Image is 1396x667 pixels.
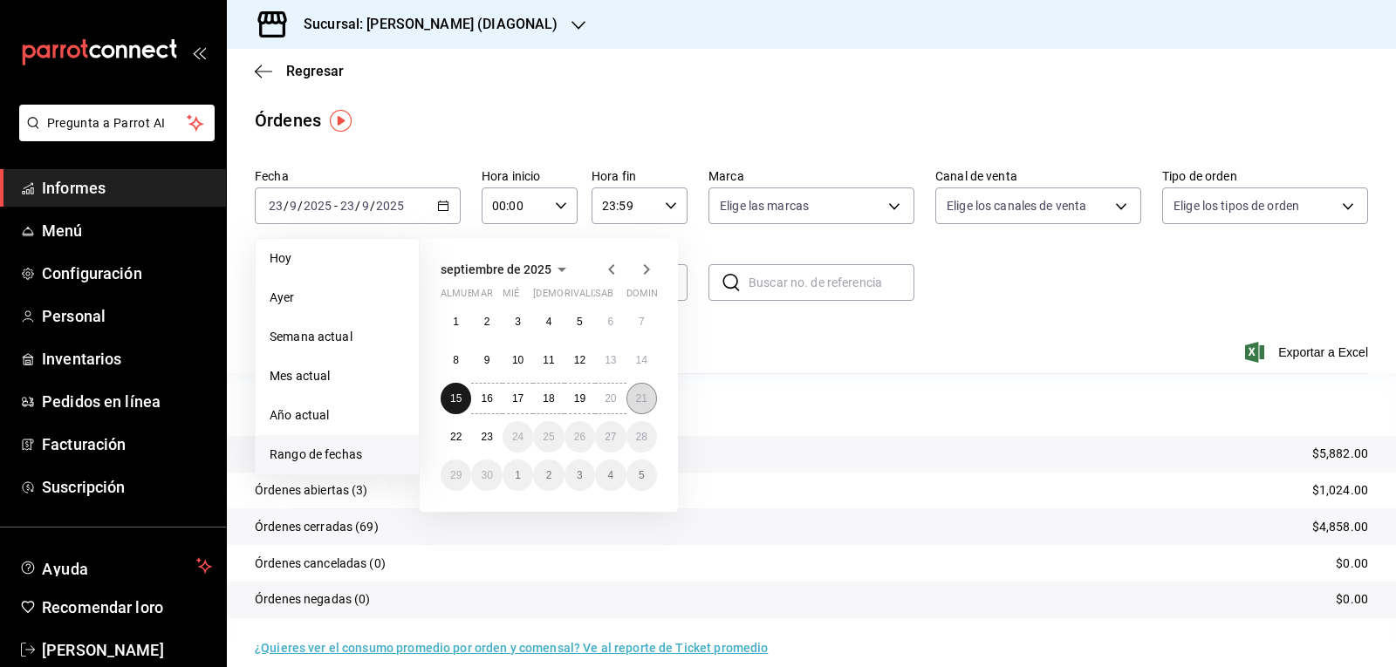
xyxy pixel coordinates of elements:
font: mié [503,288,519,299]
button: septiembre de 2025 [441,259,572,280]
font: Hora fin [592,169,636,183]
font: 12 [574,354,585,366]
font: Suscripción [42,478,125,496]
font: 26 [574,431,585,443]
font: Menú [42,221,83,240]
font: 9 [484,354,490,366]
font: Pedidos en línea [42,392,161,411]
font: Fecha [255,169,289,183]
abbr: 22 de septiembre de 2025 [450,431,462,443]
font: ¿Quieres ver el consumo promedio por orden y comensal? Ve al reporte de Ticket promedio [255,641,768,655]
font: 2 [546,469,552,481]
button: 3 de septiembre de 2025 [503,306,533,337]
font: Inventarios [42,350,121,368]
font: Órdenes canceladas (0) [255,556,386,570]
font: 7 [639,316,645,328]
abbr: 30 de septiembre de 2025 [481,469,492,481]
font: Tipo de orden [1162,169,1237,183]
font: 6 [607,316,613,328]
abbr: 7 de septiembre de 2025 [639,316,645,328]
button: 8 de septiembre de 2025 [441,344,471,376]
font: / [298,199,303,213]
font: 29 [450,469,462,481]
button: 4 de septiembre de 2025 [533,306,564,337]
font: / [284,199,289,213]
font: Facturación [42,435,126,453]
button: 24 de septiembre de 2025 [503,421,533,453]
font: Sucursal: [PERSON_NAME] (DIAGONAL) [304,16,558,32]
button: 28 de septiembre de 2025 [626,421,657,453]
input: ---- [303,199,332,213]
font: Mes actual [270,369,330,383]
abbr: 20 de septiembre de 2025 [605,392,616,405]
abbr: 1 de septiembre de 2025 [453,316,459,328]
button: 20 de septiembre de 2025 [595,383,626,414]
button: 1 de septiembre de 2025 [441,306,471,337]
button: 7 de septiembre de 2025 [626,306,657,337]
font: [PERSON_NAME] [42,641,164,659]
button: 5 de septiembre de 2025 [565,306,595,337]
font: rivalizar [565,288,612,299]
abbr: 21 de septiembre de 2025 [636,392,647,405]
font: 2 [484,316,490,328]
font: 27 [605,431,616,443]
font: 18 [543,392,554,405]
abbr: 1 de octubre de 2025 [515,469,521,481]
font: 4 [546,316,552,328]
button: 29 de septiembre de 2025 [441,459,471,491]
font: 25 [543,431,554,443]
button: 3 de octubre de 2025 [565,459,595,491]
font: Informes [42,179,106,197]
font: Ayuda [42,560,89,578]
abbr: martes [471,288,492,306]
abbr: 19 de septiembre de 2025 [574,392,585,405]
font: dominio [626,288,668,299]
font: Año actual [270,408,329,422]
button: 19 de septiembre de 2025 [565,383,595,414]
font: 14 [636,354,647,366]
abbr: 23 de septiembre de 2025 [481,431,492,443]
abbr: 26 de septiembre de 2025 [574,431,585,443]
abbr: 24 de septiembre de 2025 [512,431,523,443]
abbr: 2 de octubre de 2025 [546,469,552,481]
abbr: 28 de septiembre de 2025 [636,431,647,443]
font: $0.00 [1336,592,1368,606]
abbr: 4 de septiembre de 2025 [546,316,552,328]
abbr: 29 de septiembre de 2025 [450,469,462,481]
input: -- [361,199,370,213]
font: Semana actual [270,330,352,344]
img: Marcador de información sobre herramientas [330,110,352,132]
font: - [334,199,338,213]
abbr: 4 de octubre de 2025 [607,469,613,481]
font: 3 [515,316,521,328]
font: Personal [42,307,106,325]
font: / [355,199,360,213]
button: Regresar [255,63,344,79]
font: Órdenes cerradas (69) [255,520,379,534]
font: [DEMOGRAPHIC_DATA] [533,288,636,299]
font: Pregunta a Parrot AI [47,116,166,130]
font: Elige los tipos de orden [1174,199,1299,213]
button: 16 de septiembre de 2025 [471,383,502,414]
font: 1 [453,316,459,328]
font: / [370,199,375,213]
font: almuerzo [441,288,492,299]
font: 8 [453,354,459,366]
font: Órdenes [255,110,321,131]
abbr: 27 de septiembre de 2025 [605,431,616,443]
abbr: miércoles [503,288,519,306]
font: Órdenes abiertas (3) [255,483,368,497]
abbr: 18 de septiembre de 2025 [543,392,554,405]
font: $5,882.00 [1312,446,1368,460]
button: 27 de septiembre de 2025 [595,421,626,453]
abbr: 12 de septiembre de 2025 [574,354,585,366]
font: Hoy [270,251,291,265]
abbr: 11 de septiembre de 2025 [543,354,554,366]
font: $4,858.00 [1312,520,1368,534]
font: Recomendar loro [42,598,163,616]
font: 4 [607,469,613,481]
button: 5 de octubre de 2025 [626,459,657,491]
abbr: 13 de septiembre de 2025 [605,354,616,366]
font: Elige los canales de venta [947,199,1086,213]
button: 6 de septiembre de 2025 [595,306,626,337]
